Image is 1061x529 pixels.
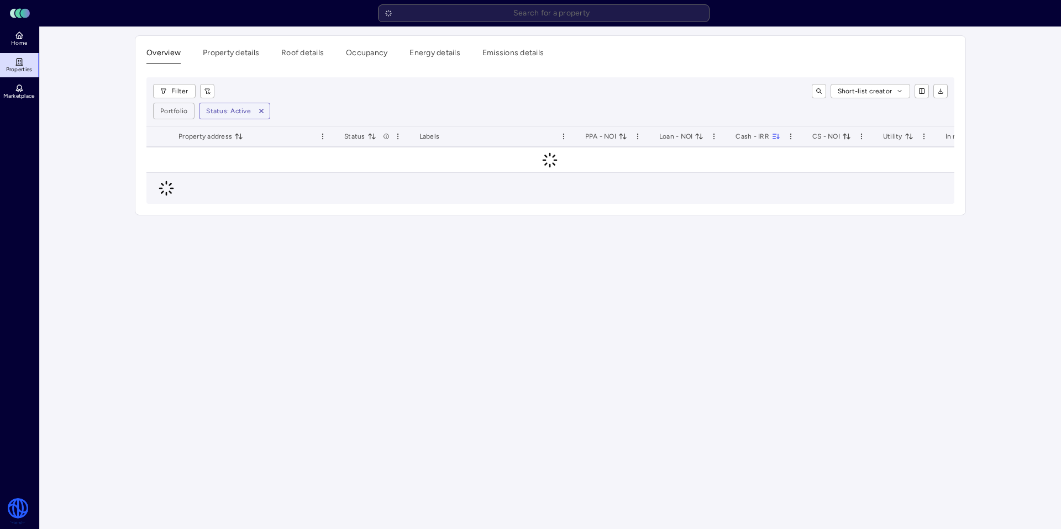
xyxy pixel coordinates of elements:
button: toggle sorting [842,132,851,141]
span: Filter [171,86,188,97]
button: toggle search [812,84,826,98]
img: Watershed [7,498,29,525]
button: Filter [153,84,196,98]
div: Portfolio [160,105,187,117]
input: Search for a property [378,4,710,22]
button: Property details [203,47,259,64]
button: show/hide columns [915,84,929,98]
span: Property address [178,131,243,142]
button: toggle sorting [367,132,376,141]
span: Home [11,40,27,46]
span: Marketplace [3,93,34,99]
span: Status [344,131,376,142]
button: toggle sorting [771,132,780,141]
button: Occupancy [346,47,387,64]
span: Short-list creator [838,86,892,97]
button: Emissions details [482,47,544,64]
button: toggle sorting [234,132,243,141]
button: Portfolio [154,103,194,119]
span: Cash - IRR [736,131,780,142]
button: toggle sorting [905,132,913,141]
span: Properties [6,66,33,73]
span: PPA - NOI [585,131,627,142]
button: Energy details [409,47,460,64]
div: Status: Active [206,105,251,117]
button: Short-list creator [831,84,911,98]
button: toggle sorting [695,132,703,141]
button: Status: Active [199,103,253,119]
span: CS - NOI [812,131,851,142]
button: Roof details [281,47,324,64]
span: In marketplace? [946,131,1006,142]
span: Loan - NOI [659,131,704,142]
button: toggle sorting [618,132,627,141]
span: Labels [419,131,440,142]
button: Overview [146,47,181,64]
span: Utility [883,131,913,142]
